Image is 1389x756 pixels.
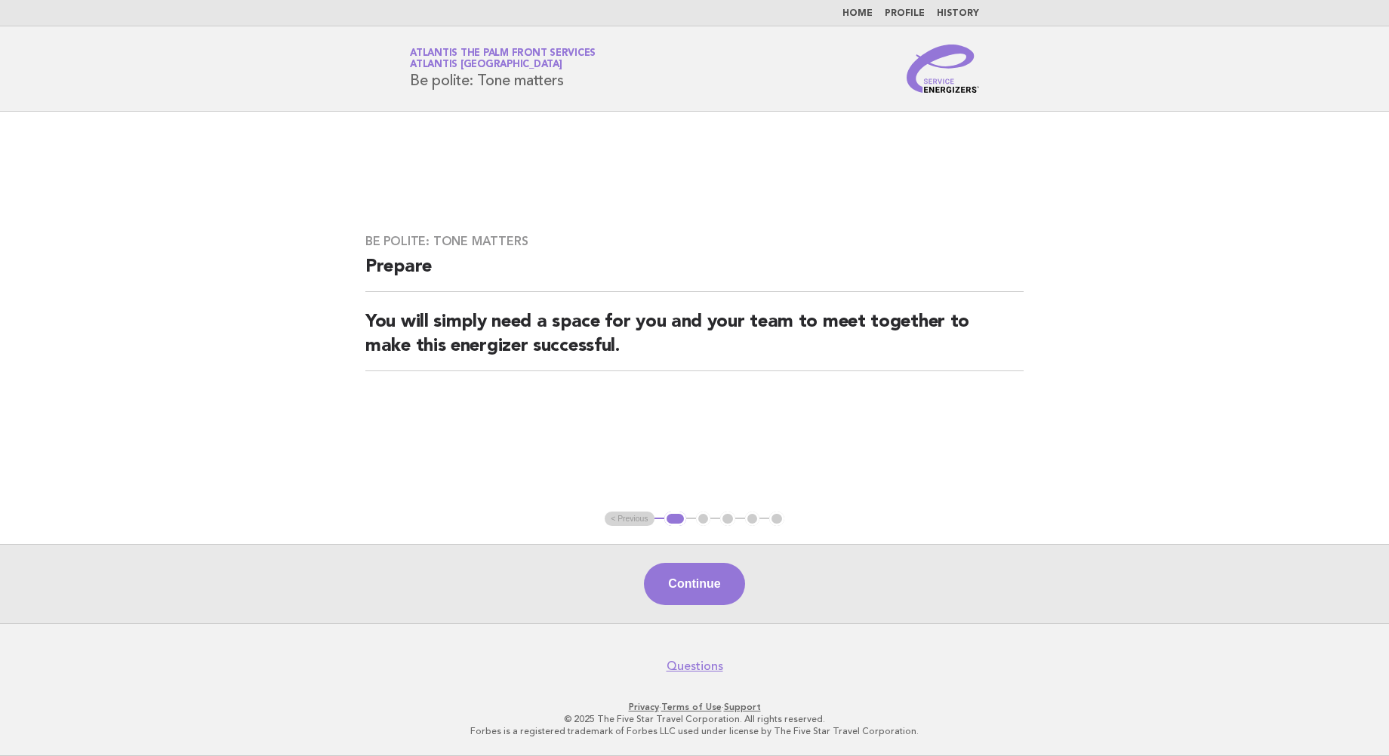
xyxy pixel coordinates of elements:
[629,702,659,712] a: Privacy
[724,702,761,712] a: Support
[233,713,1156,725] p: © 2025 The Five Star Travel Corporation. All rights reserved.
[885,9,925,18] a: Profile
[842,9,873,18] a: Home
[644,563,744,605] button: Continue
[233,701,1156,713] p: · ·
[410,48,596,69] a: Atlantis The Palm Front ServicesAtlantis [GEOGRAPHIC_DATA]
[664,512,686,527] button: 1
[233,725,1156,737] p: Forbes is a registered trademark of Forbes LLC used under license by The Five Star Travel Corpora...
[907,45,979,93] img: Service Energizers
[365,234,1024,249] h3: Be polite: Tone matters
[410,49,596,88] h1: Be polite: Tone matters
[365,310,1024,371] h2: You will simply need a space for you and your team to meet together to make this energizer succes...
[365,255,1024,292] h2: Prepare
[937,9,979,18] a: History
[661,702,722,712] a: Terms of Use
[410,60,562,70] span: Atlantis [GEOGRAPHIC_DATA]
[667,659,723,674] a: Questions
